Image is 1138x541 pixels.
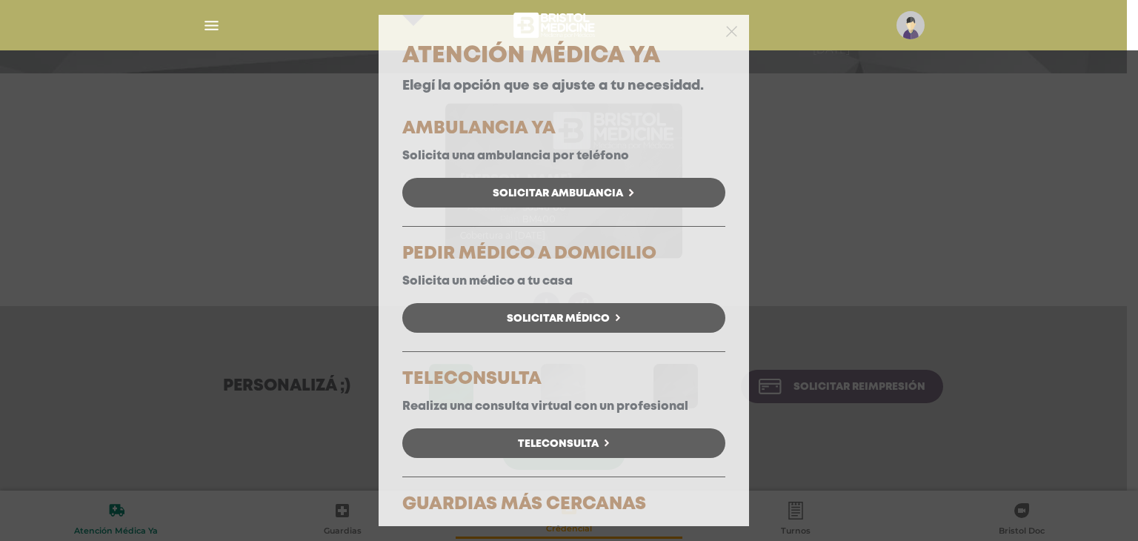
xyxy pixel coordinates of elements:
[402,178,725,208] a: Solicitar Ambulancia
[402,371,725,388] h5: TELECONSULTA
[402,245,725,263] h5: PEDIR MÉDICO A DOMICILIO
[402,496,725,514] h5: GUARDIAS MÁS CERCANAS
[402,525,725,539] p: Encontra todas las guardias
[402,399,725,414] p: Realiza una consulta virtual con un profesional
[402,303,725,333] a: Solicitar Médico
[493,188,623,199] span: Solicitar Ambulancia
[402,149,725,163] p: Solicita una ambulancia por teléfono
[402,120,725,138] h5: AMBULANCIA YA
[518,439,599,449] span: Teleconsulta
[507,313,610,324] span: Solicitar Médico
[402,79,725,95] p: Elegí la opción que se ajuste a tu necesidad.
[402,274,725,288] p: Solicita un médico a tu casa
[402,428,725,458] a: Teleconsulta
[402,46,660,66] span: Atención Médica Ya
